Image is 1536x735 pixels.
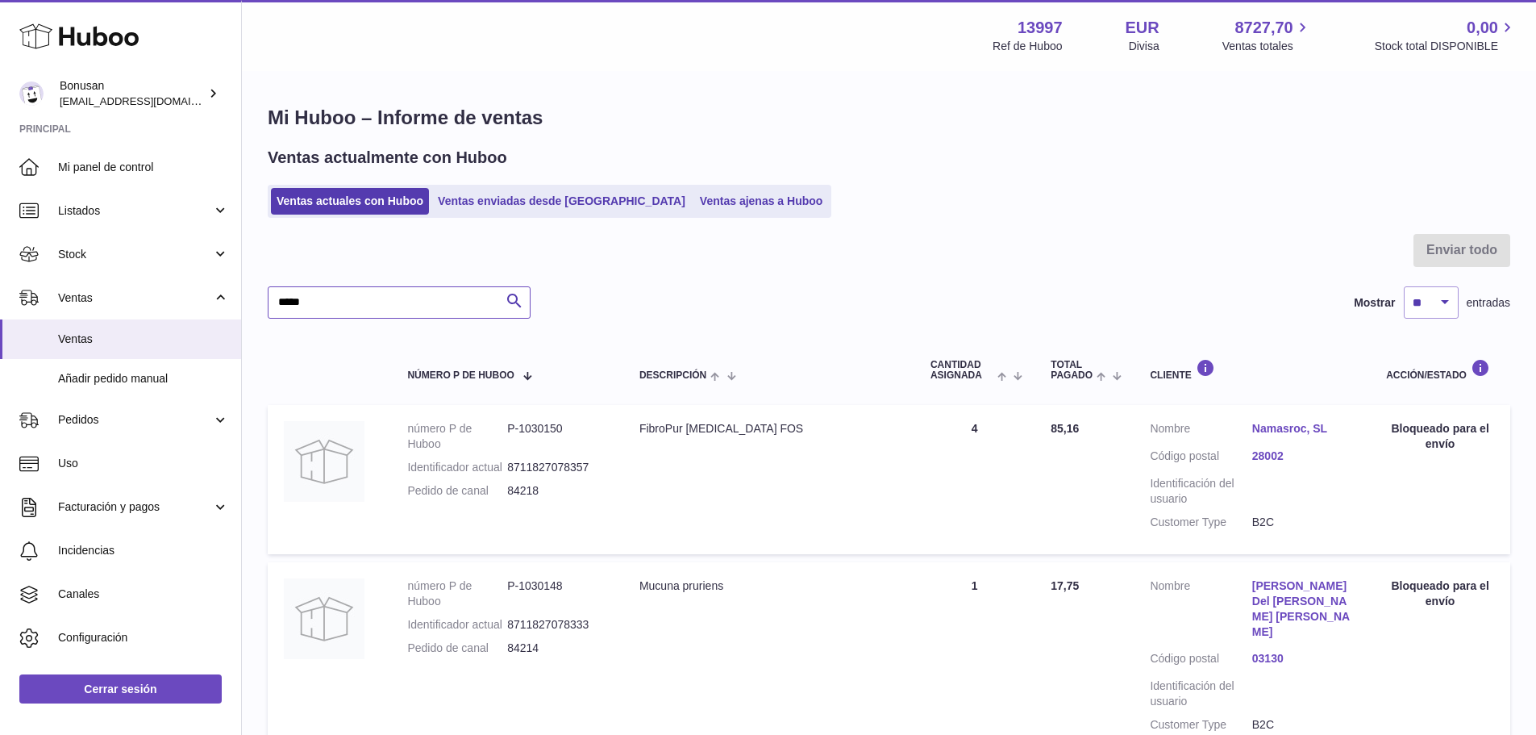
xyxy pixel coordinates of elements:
a: 0,00 Stock total DISPONIBLE [1375,17,1517,54]
span: 85,16 [1051,422,1079,435]
span: Facturación y pagos [58,499,212,515]
span: entradas [1467,295,1510,311]
span: 0,00 [1467,17,1498,39]
span: Incidencias [58,543,229,558]
strong: EUR [1126,17,1159,39]
span: Ventas totales [1222,39,1312,54]
div: Cliente [1150,359,1354,381]
dd: P-1030150 [507,421,607,452]
span: Configuración [58,630,229,645]
span: Canales [58,587,229,602]
a: 8727,70 Ventas totales [1222,17,1312,54]
dt: número P de Huboo [407,578,507,609]
div: Divisa [1129,39,1159,54]
dt: Nombre [1150,421,1251,441]
span: Descripción [639,370,706,381]
dt: Código postal [1150,651,1251,670]
label: Mostrar [1354,295,1395,311]
span: Listados [58,203,212,219]
dt: Customer Type [1150,717,1251,733]
span: 8727,70 [1234,17,1292,39]
h1: Mi Huboo – Informe de ventas [268,105,1510,131]
div: Ref de Huboo [993,39,1062,54]
td: 4 [914,405,1034,553]
a: Ventas actuales con Huboo [271,188,429,215]
span: Ventas [58,290,212,306]
dd: 8711827078333 [507,617,607,633]
strong: 13997 [1018,17,1063,39]
dd: 84218 [507,483,607,499]
span: Stock [58,247,212,262]
span: 17,75 [1051,579,1079,592]
dt: Identificación del usuario [1150,476,1251,507]
img: no-photo.jpg [284,578,364,659]
a: Ventas enviadas desde [GEOGRAPHIC_DATA] [432,188,691,215]
span: Añadir pedido manual [58,371,229,386]
dd: P-1030148 [507,578,607,609]
span: Total pagado [1051,360,1093,381]
span: Uso [58,456,229,471]
span: [EMAIL_ADDRESS][DOMAIN_NAME] [60,94,237,107]
span: Stock total DISPONIBLE [1375,39,1517,54]
dt: Identificador actual [407,460,507,475]
span: Ventas [58,332,229,347]
a: Namasroc, SL [1252,421,1354,436]
div: Mucuna pruriens [639,578,898,594]
span: Pedidos [58,412,212,428]
a: [PERSON_NAME] Del [PERSON_NAME] [PERSON_NAME] [1252,578,1354,640]
div: Bloqueado para el envío [1386,421,1494,452]
img: no-photo.jpg [284,421,364,502]
a: Ventas ajenas a Huboo [694,188,829,215]
dd: B2C [1252,515,1354,530]
dt: Identificador actual [407,617,507,633]
div: Bloqueado para el envío [1386,578,1494,609]
span: Cantidad ASIGNADA [930,360,993,381]
span: Mi panel de control [58,160,229,175]
dt: Nombre [1150,578,1251,644]
dt: Customer Type [1150,515,1251,530]
div: FibroPur [MEDICAL_DATA] FOS [639,421,898,436]
span: número P de Huboo [407,370,514,381]
h2: Ventas actualmente con Huboo [268,147,507,169]
dt: número P de Huboo [407,421,507,452]
dt: Código postal [1150,449,1251,468]
dd: B2C [1252,717,1354,733]
dd: 84214 [507,641,607,656]
dt: Identificación del usuario [1150,679,1251,709]
a: 03130 [1252,651,1354,666]
dt: Pedido de canal [407,483,507,499]
div: Bonusan [60,78,205,109]
dt: Pedido de canal [407,641,507,656]
img: info@bonusan.es [19,81,44,106]
a: Cerrar sesión [19,674,222,704]
dd: 8711827078357 [507,460,607,475]
a: 28002 [1252,449,1354,464]
div: Acción/Estado [1386,359,1494,381]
